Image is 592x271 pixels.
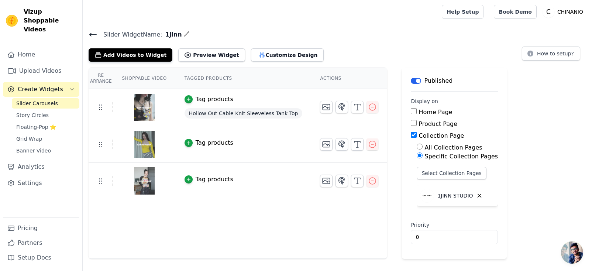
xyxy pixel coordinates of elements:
[196,95,233,104] div: Tag products
[24,7,76,34] span: Vizup Shoppable Videos
[251,48,324,62] button: Customize Design
[162,30,182,39] span: 1jinn
[18,85,63,94] span: Create Widgets
[543,5,586,18] button: C CHINANIO
[12,122,79,132] a: Floating-Pop ⭐
[437,192,473,199] p: 1JINN STUDIO
[16,112,49,119] span: Story Circles
[424,144,482,151] label: All Collection Pages
[196,138,233,147] div: Tag products
[3,221,79,236] a: Pricing
[196,175,233,184] div: Tag products
[3,250,79,265] a: Setup Docs
[320,175,333,187] button: Change Thumbnail
[12,110,79,120] a: Story Circles
[3,176,79,191] a: Settings
[134,90,155,125] img: tn-5a022f70d97a4d8eaf3f5691c322928a.png
[311,68,387,89] th: Actions
[16,123,56,131] span: Floating-Pop ⭐
[97,30,162,39] span: Slider Widget Name:
[424,153,498,160] label: Specific Collection Pages
[473,189,486,202] button: Delete collection
[3,47,79,62] a: Home
[320,138,333,151] button: Change Thumbnail
[417,167,486,179] button: Select Collection Pages
[3,236,79,250] a: Partners
[554,5,586,18] p: CHINANIO
[546,8,551,16] text: C
[442,5,483,19] a: Help Setup
[424,76,452,85] p: Published
[522,47,580,61] button: How to setup?
[185,138,233,147] button: Tag products
[561,241,583,264] div: 开放式聊天
[185,175,233,184] button: Tag products
[411,97,438,105] legend: Display on
[420,188,434,203] img: 1JINN STUDIO
[185,95,233,104] button: Tag products
[12,145,79,156] a: Banner Video
[89,68,113,89] th: Re Arrange
[12,98,79,109] a: Slider Carousels
[522,52,580,59] a: How to setup?
[89,48,172,62] button: Add Videos to Widget
[185,108,303,119] span: Hollow Out Cable Knit Sleeveless Tank Top
[3,64,79,78] a: Upload Videos
[419,132,464,139] label: Collection Page
[176,68,312,89] th: Tagged Products
[16,147,51,154] span: Banner Video
[134,127,155,162] img: tn-0131c0de1537440f9fd65187e5b778be.png
[3,82,79,97] button: Create Widgets
[12,134,79,144] a: Grid Wrap
[16,135,42,143] span: Grid Wrap
[178,48,245,62] button: Preview Widget
[494,5,536,19] a: Book Demo
[320,101,333,113] button: Change Thumbnail
[6,15,18,27] img: Vizup
[16,100,58,107] span: Slider Carousels
[134,163,155,199] img: tn-864709aa9bde4c438e9e9dad42abed95.png
[419,120,457,127] label: Product Page
[411,221,498,229] label: Priority
[419,109,452,116] label: Home Page
[3,159,79,174] a: Analytics
[183,30,189,40] div: Edit Name
[113,68,175,89] th: Shoppable Video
